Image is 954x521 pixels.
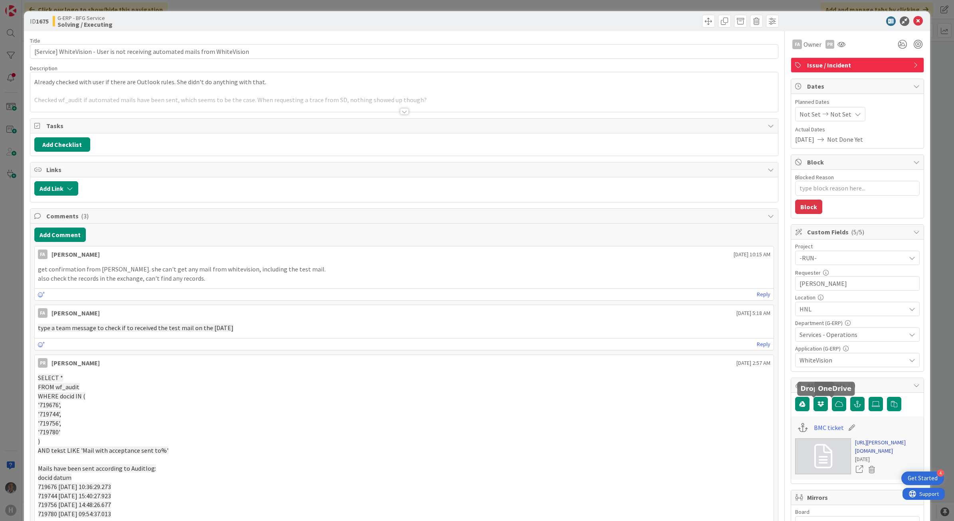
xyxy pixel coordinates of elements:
span: Actual Dates [795,125,920,134]
span: Owner [804,40,821,49]
span: Support [17,1,36,11]
div: FA [38,250,48,259]
div: [PERSON_NAME] [51,250,100,259]
span: '719744', [38,410,61,418]
a: Reply [757,339,770,349]
span: Tasks [46,121,764,131]
span: G-ERP - BFG Service [57,15,113,21]
p: Already checked with user if there are Outlook rules. She didn't do anything with that. [34,77,774,87]
span: AND tekst LIKE 'Mail with acceptance sent to%' [38,446,168,454]
span: ID [30,16,49,26]
span: 719744 [DATE] 15:40:27.923 [38,492,111,500]
span: Issue / Incident [807,60,909,70]
span: [DATE] [795,135,814,144]
span: Dates [807,81,909,91]
div: 4 [937,469,944,477]
span: Description [30,65,57,72]
span: ( 1 ) [848,381,855,389]
span: Not Set [830,109,851,119]
span: Board [795,509,810,515]
span: Mirrors [807,493,909,502]
a: BMC ticket [814,423,844,432]
div: Department (G-ERP) [795,320,920,326]
label: Blocked Reason [795,174,834,181]
span: 719676 [DATE] 10:36:29.273 [38,483,111,491]
span: WHERE docid IN ( [38,392,85,400]
div: Get Started [908,474,938,482]
span: Attachments [807,380,909,390]
b: Solving / Executing [57,21,113,28]
span: [DATE] 5:18 AM [736,309,770,317]
span: '719676', [38,401,61,409]
span: HNL [800,304,906,314]
div: [DATE] [855,455,920,464]
span: Block [807,157,909,167]
div: Project [795,244,920,249]
button: Block [795,200,822,214]
label: Title [30,37,40,44]
span: ( 5/5 ) [851,228,864,236]
span: '719780' [38,428,60,436]
b: 1675 [36,17,49,25]
span: [DATE] 2:57 AM [736,359,770,367]
button: Add Comment [34,228,86,242]
a: Open [855,464,864,475]
span: WhiteVision [800,355,906,365]
span: ( 3 ) [81,212,89,220]
span: Not Set [800,109,821,119]
span: '719756', [38,419,61,427]
div: FA [792,40,802,49]
p: also check the records in the exchange, can't find any records. [38,274,771,283]
label: Requester [795,269,821,276]
div: PR [38,358,48,368]
button: Add Checklist [34,137,90,152]
div: Location [795,295,920,300]
a: Reply [757,289,770,299]
span: -RUN- [800,252,902,263]
h5: Dropbox [801,385,831,392]
div: PR [825,40,834,49]
span: Services - Operations [800,330,906,339]
div: [PERSON_NAME] [51,308,100,318]
span: Not Done Yet [827,135,863,144]
button: Add Link [34,181,78,196]
span: Links [46,165,764,174]
span: Mails have been sent according to Auditlog: [38,464,156,472]
input: type card name here... [30,44,779,59]
span: 719756 [DATE] 14:48:26.677 [38,501,111,509]
h5: OneDrive [818,385,851,392]
span: SELECT * [38,374,63,382]
span: [DATE] 10:15 AM [734,250,770,259]
div: Open Get Started checklist, remaining modules: 4 [901,471,944,485]
span: type a team message to check if to received the test mail on the [DATE] [38,324,234,332]
span: ) [38,437,40,445]
span: 719780 [DATE] 09:54:37.013 [38,510,111,518]
div: Application (G-ERP) [795,346,920,351]
div: FA [38,308,48,318]
p: get confirmation from [PERSON_NAME]. she can't get any mail from whitevision, including the test ... [38,265,771,274]
span: FROM wf_audit [38,383,79,391]
span: docid datum [38,473,71,481]
a: [URL][PERSON_NAME][DOMAIN_NAME] [855,438,920,455]
span: Comments [46,211,764,221]
span: Planned Dates [795,98,920,106]
span: Custom Fields [807,227,909,237]
div: [PERSON_NAME] [51,358,100,368]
